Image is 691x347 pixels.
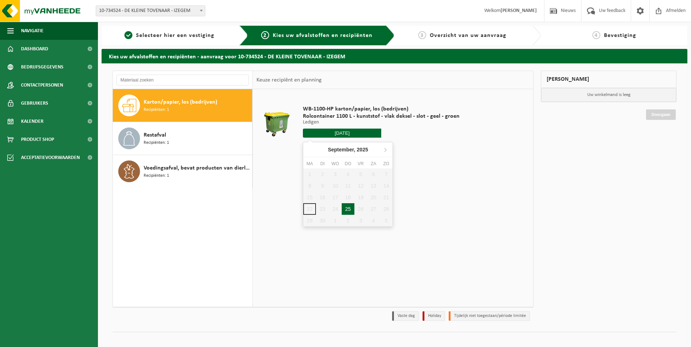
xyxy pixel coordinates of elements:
span: 1 [124,31,132,39]
span: 10-734524 - DE KLEINE TOVENAAR - IZEGEM [96,6,205,16]
div: do [342,160,354,167]
span: Karton/papier, los (bedrijven) [144,98,217,106]
a: Doorgaan [646,109,676,120]
span: Contactpersonen [21,76,63,94]
button: Voedingsafval, bevat producten van dierlijke oorsprong, onverpakt, categorie 3 Recipiënten: 1 [113,155,252,188]
div: vr [354,160,367,167]
span: Bedrijfsgegevens [21,58,63,76]
div: di [316,160,329,167]
span: Overzicht van uw aanvraag [430,33,506,38]
span: Recipiënten: 1 [144,139,169,146]
a: 1Selecteer hier een vestiging [105,31,234,40]
div: wo [329,160,342,167]
div: September, [325,144,371,155]
span: Kies uw afvalstoffen en recipiënten [273,33,373,38]
span: Gebruikers [21,94,48,112]
li: Vaste dag [392,311,419,321]
p: Ledigen [303,120,460,125]
span: Dashboard [21,40,48,58]
div: 25 [342,203,354,215]
button: Karton/papier, los (bedrijven) Recipiënten: 1 [113,89,252,122]
h2: Kies uw afvalstoffen en recipiënten - aanvraag voor 10-734524 - DE KLEINE TOVENAAR - IZEGEM [102,49,687,63]
i: 2025 [357,147,368,152]
input: Materiaal zoeken [116,75,249,85]
div: zo [380,160,392,167]
span: Selecteer hier een vestiging [136,33,214,38]
span: WB-1100-HP karton/papier, los (bedrijven) [303,105,460,113]
li: Tijdelijk niet toegestaan/période limitée [449,311,530,321]
span: Recipiënten: 1 [144,172,169,179]
span: Acceptatievoorwaarden [21,149,80,167]
span: Recipiënten: 1 [144,106,169,113]
button: Restafval Recipiënten: 1 [113,122,252,155]
div: ma [303,160,316,167]
span: 3 [418,31,426,39]
div: [PERSON_NAME] [541,71,676,88]
div: za [367,160,380,167]
span: Restafval [144,131,166,139]
span: Kalender [21,112,44,130]
div: Keuze recipiënt en planning [253,71,325,89]
span: Bevestiging [604,33,636,38]
span: Navigatie [21,22,44,40]
span: 2 [261,31,269,39]
span: Product Shop [21,130,54,149]
span: 10-734524 - DE KLEINE TOVENAAR - IZEGEM [96,5,205,16]
input: Selecteer datum [303,129,381,138]
p: Uw winkelmand is leeg [541,88,676,102]
li: Holiday [423,311,445,321]
span: Voedingsafval, bevat producten van dierlijke oorsprong, onverpakt, categorie 3 [144,164,250,172]
strong: [PERSON_NAME] [501,8,537,13]
span: 4 [592,31,600,39]
span: Rolcontainer 1100 L - kunststof - vlak deksel - slot - geel - groen [303,113,460,120]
